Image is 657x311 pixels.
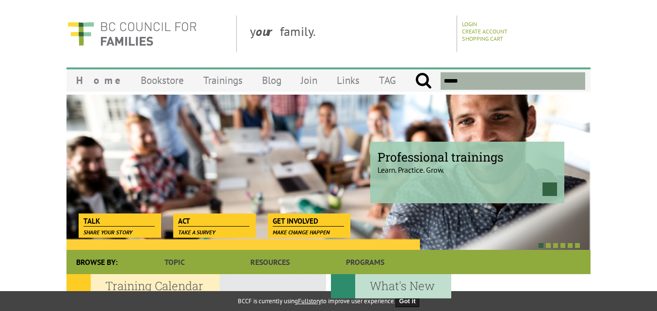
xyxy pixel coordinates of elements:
span: Take a survey [178,229,215,236]
h2: Training Calendar [66,274,220,298]
a: Resources [222,250,317,274]
a: Shopping Cart [462,35,503,42]
span: Make change happen [273,229,330,236]
input: Submit [415,72,432,90]
strong: our [256,23,280,39]
a: Login [462,20,477,28]
a: Programs [318,250,413,274]
a: Get Involved Make change happen [268,213,349,227]
span: Professional trainings [378,149,557,165]
a: Create Account [462,28,508,35]
a: Home [66,69,131,92]
span: Act [178,216,249,227]
a: Talk Share your story [79,213,160,227]
span: Share your story [83,229,132,236]
span: Get Involved [273,216,344,227]
a: TAG [369,69,406,92]
img: BC Council for FAMILIES [66,16,197,52]
a: Topic [127,250,222,274]
div: y family. [242,16,457,52]
a: Links [327,69,369,92]
p: Learn. Practice. Grow. [378,157,557,175]
a: Join [291,69,327,92]
a: Bookstore [131,69,194,92]
h2: What's New [331,274,451,298]
a: Trainings [194,69,252,92]
div: Browse By: [66,250,127,274]
a: Act Take a survey [173,213,254,227]
a: Fullstory [298,297,321,305]
span: Talk [83,216,155,227]
button: Got it [395,295,420,307]
a: Blog [252,69,291,92]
